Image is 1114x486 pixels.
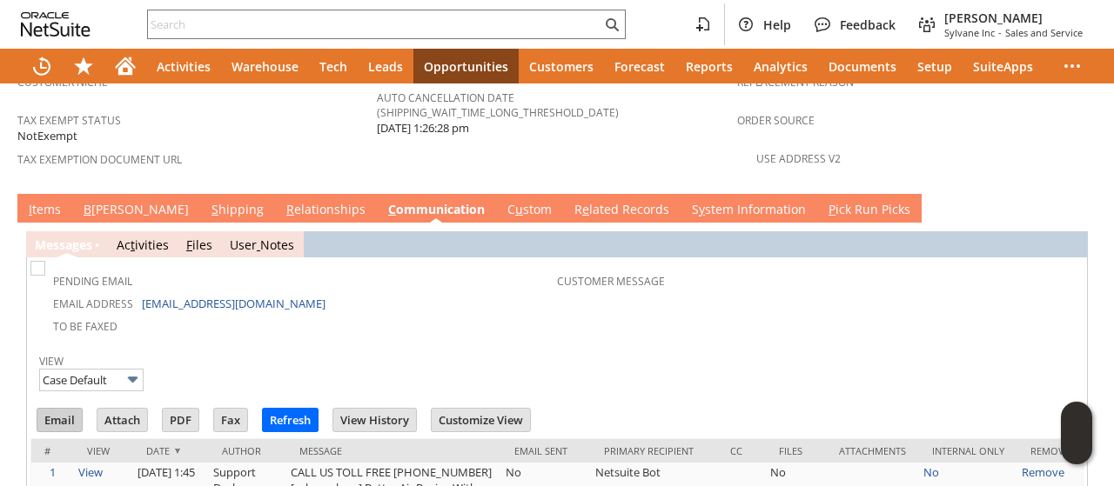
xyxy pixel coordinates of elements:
div: Primary Recipient [604,444,704,457]
span: P [829,201,835,217]
div: Shortcuts [63,49,104,83]
span: Reports [686,58,733,75]
a: System Information [688,201,810,220]
a: Tax Exemption Document URL [17,152,182,167]
span: F [186,236,192,253]
input: Search [148,14,601,35]
div: Remove [1030,444,1070,457]
span: Sales and Service [1005,26,1083,39]
a: Related Records [570,201,674,220]
span: Customers [529,58,594,75]
span: B [84,201,91,217]
input: Customize View [432,409,530,431]
span: Analytics [754,58,808,75]
a: Documents [818,49,907,83]
a: Forecast [604,49,675,83]
span: Sylvane Inc [944,26,995,39]
div: Internal Only [932,444,1004,457]
span: C [388,201,396,217]
a: View [78,464,103,480]
a: Tech [309,49,358,83]
svg: logo [21,12,91,37]
a: Files [186,236,212,253]
span: [DATE] 1:26:28 pm [377,120,469,136]
a: Relationships [282,201,370,220]
a: Unrolled view on [1065,197,1086,218]
a: Custom [503,201,556,220]
span: e [582,201,589,217]
a: Recent Records [21,49,63,83]
span: Tech [319,58,347,75]
a: Customers [519,49,604,83]
span: Forecast [614,58,665,75]
span: - [998,26,1002,39]
a: View [39,354,64,369]
span: NotExempt [17,128,77,144]
input: Fax [214,409,247,431]
span: Documents [829,58,896,75]
span: [PERSON_NAME] [944,10,1083,26]
div: Author [222,444,273,457]
a: Pending Email [53,274,132,289]
a: Order Source [737,113,815,128]
a: Leads [358,49,413,83]
span: R [286,201,294,217]
span: Oracle Guided Learning Widget. To move around, please hold and drag [1061,434,1092,465]
span: Leads [368,58,403,75]
span: y [699,201,705,217]
a: To Be Faxed [53,319,117,334]
svg: Search [601,14,622,35]
a: Home [104,49,146,83]
div: View [87,444,120,457]
input: PDF [163,409,198,431]
span: I [29,201,32,217]
span: Activities [157,58,211,75]
a: Remove [1022,464,1064,480]
img: Unchecked [30,261,45,276]
a: Auto Cancellation Date (shipping_wait_time_long_threshold_date) [377,90,619,120]
a: Shipping [207,201,268,220]
a: Messages [35,236,92,253]
div: Attachments [839,444,906,457]
a: Opportunities [413,49,519,83]
input: Case Default [39,369,144,391]
img: More Options [123,369,143,389]
div: Files [779,444,813,457]
span: Help [763,17,791,33]
div: Cc [730,444,753,457]
input: View History [333,409,416,431]
a: 1 [50,464,56,480]
a: Customer Message [557,274,665,289]
a: SuiteApps [963,49,1044,83]
a: Warehouse [221,49,309,83]
span: Feedback [840,17,896,33]
span: Warehouse [232,58,299,75]
svg: Shortcuts [73,56,94,77]
a: B[PERSON_NAME] [79,201,193,220]
span: Setup [917,58,952,75]
div: Email Sent [514,444,578,457]
span: u [515,201,523,217]
span: S [211,201,218,217]
input: Refresh [263,409,318,431]
span: SuiteApps [973,58,1033,75]
span: g [72,236,79,253]
a: UserNotes [230,236,294,253]
a: No [923,464,939,480]
svg: Recent Records [31,56,52,77]
div: Date [146,444,196,457]
div: # [44,444,61,457]
a: Use Address V2 [756,151,841,166]
a: Tax Exempt Status [17,113,121,128]
a: Activities [117,236,169,253]
input: Email [37,409,82,431]
a: Pick Run Picks [824,201,915,220]
span: Opportunities [424,58,508,75]
a: Items [24,201,65,220]
a: Reports [675,49,743,83]
div: Message [299,444,488,457]
input: Attach [97,409,147,431]
a: Analytics [743,49,818,83]
a: Activities [146,49,221,83]
a: Communication [384,201,489,220]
